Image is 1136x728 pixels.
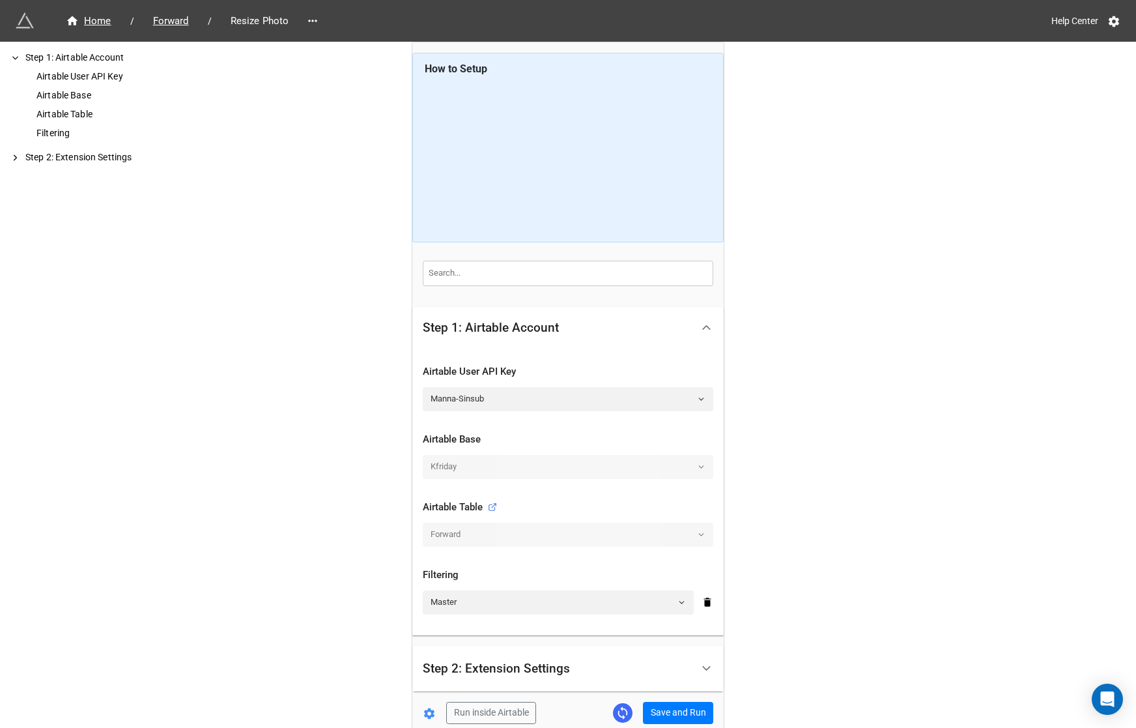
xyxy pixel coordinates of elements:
[52,13,125,29] a: Home
[423,387,713,411] a: Manna-Sinsub
[23,151,208,164] div: Step 2: Extension Settings
[23,51,208,65] div: Step 1: Airtable Account
[643,702,713,724] button: Save and Run
[446,702,536,724] button: Run inside Airtable
[223,14,297,29] span: Resize Photo
[34,89,208,102] div: Airtable Base
[423,500,497,516] div: Airtable Table
[423,590,694,614] a: Master
[52,13,302,29] nav: breadcrumb
[412,307,724,349] div: Step 1: Airtable Account
[425,63,487,75] b: How to Setup
[1042,9,1107,33] a: Help Center
[130,14,134,28] li: /
[208,14,212,28] li: /
[34,126,208,140] div: Filtering
[16,12,34,30] img: miniextensions-icon.73ae0678.png
[34,70,208,83] div: Airtable User API Key
[1092,684,1123,715] div: Open Intercom Messenger
[423,364,713,380] div: Airtable User API Key
[423,321,559,334] div: Step 1: Airtable Account
[145,14,197,29] span: Forward
[423,662,570,675] div: Step 2: Extension Settings
[423,261,713,285] input: Search...
[139,13,203,29] a: Forward
[412,646,724,692] div: Step 2: Extension Settings
[613,703,632,723] a: Sync Base Structure
[425,81,712,231] iframe: How to Resize Images on Airtable in Bulk!
[34,108,208,121] div: Airtable Table
[412,349,724,635] div: Step 1: Airtable Account
[423,568,713,583] div: Filtering
[66,14,111,29] div: Home
[423,432,713,448] div: Airtable Base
